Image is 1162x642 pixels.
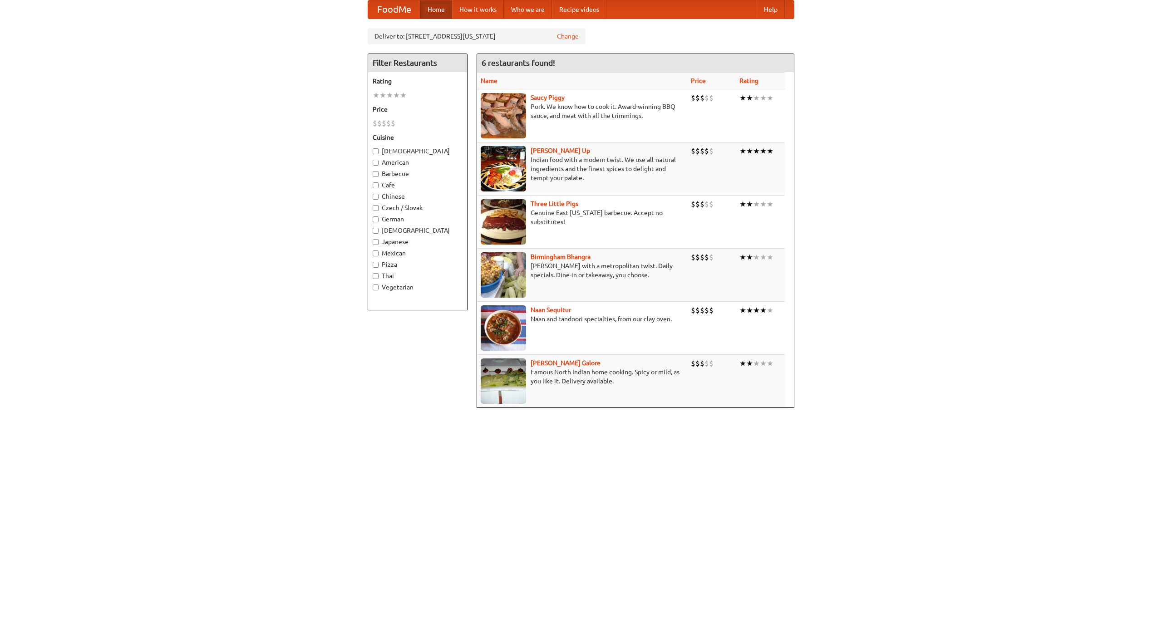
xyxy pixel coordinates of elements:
[746,93,753,103] li: ★
[373,216,379,222] input: German
[373,181,463,190] label: Cafe
[531,306,571,314] a: Naan Sequitur
[373,205,379,211] input: Czech / Slovak
[504,0,552,19] a: Who we are
[695,305,700,315] li: $
[531,94,565,101] b: Saucy Piggy
[691,199,695,209] li: $
[373,262,379,268] input: Pizza
[420,0,452,19] a: Home
[373,77,463,86] h5: Rating
[373,148,379,154] input: [DEMOGRAPHIC_DATA]
[481,314,684,323] p: Naan and tandoori specialties, from our clay oven.
[700,305,704,315] li: $
[695,146,700,156] li: $
[373,90,379,100] li: ★
[739,252,746,262] li: ★
[700,199,704,209] li: $
[373,226,463,235] label: [DEMOGRAPHIC_DATA]
[695,93,700,103] li: $
[373,284,379,290] input: Vegetarian
[695,252,700,262] li: $
[691,358,695,368] li: $
[481,252,526,298] img: bhangra.jpg
[400,90,407,100] li: ★
[704,252,709,262] li: $
[373,171,379,177] input: Barbecue
[373,169,463,178] label: Barbecue
[481,368,684,386] p: Famous North Indian home cooking. Spicy or mild, as you like it. Delivery available.
[481,155,684,182] p: Indian food with a modern twist. We use all-natural ingredients and the finest spices to delight ...
[767,358,773,368] li: ★
[760,358,767,368] li: ★
[767,93,773,103] li: ★
[753,358,760,368] li: ★
[760,305,767,315] li: ★
[695,358,700,368] li: $
[704,358,709,368] li: $
[481,208,684,226] p: Genuine East [US_STATE] barbecue. Accept no substitutes!
[709,305,714,315] li: $
[373,158,463,167] label: American
[481,77,497,84] a: Name
[700,358,704,368] li: $
[767,146,773,156] li: ★
[552,0,606,19] a: Recipe videos
[709,146,714,156] li: $
[531,200,578,207] a: Three Little Pigs
[481,358,526,404] img: currygalore.jpg
[739,358,746,368] li: ★
[739,77,758,84] a: Rating
[700,93,704,103] li: $
[481,93,526,138] img: saucy.jpg
[373,133,463,142] h5: Cuisine
[377,118,382,128] li: $
[531,147,590,154] a: [PERSON_NAME] Up
[753,93,760,103] li: ★
[709,93,714,103] li: $
[373,194,379,200] input: Chinese
[531,359,601,367] a: [PERSON_NAME] Galore
[767,305,773,315] li: ★
[739,305,746,315] li: ★
[691,77,706,84] a: Price
[386,118,391,128] li: $
[531,253,591,260] b: Birmingham Bhangra
[482,59,555,67] ng-pluralize: 6 restaurants found!
[691,305,695,315] li: $
[739,93,746,103] li: ★
[691,146,695,156] li: $
[382,118,386,128] li: $
[760,146,767,156] li: ★
[373,250,379,256] input: Mexican
[760,93,767,103] li: ★
[746,252,753,262] li: ★
[709,199,714,209] li: $
[373,228,379,234] input: [DEMOGRAPHIC_DATA]
[691,93,695,103] li: $
[379,90,386,100] li: ★
[691,252,695,262] li: $
[373,260,463,269] label: Pizza
[709,358,714,368] li: $
[452,0,504,19] a: How it works
[373,283,463,292] label: Vegetarian
[368,0,420,19] a: FoodMe
[700,252,704,262] li: $
[709,252,714,262] li: $
[481,261,684,279] p: [PERSON_NAME] with a metropolitan twist. Daily specials. Dine-in or takeaway, you choose.
[373,118,377,128] li: $
[700,146,704,156] li: $
[481,305,526,351] img: naansequitur.jpg
[760,199,767,209] li: ★
[481,102,684,120] p: Pork. We know how to cook it. Award-winning BBQ sauce, and meat with all the trimmings.
[704,199,709,209] li: $
[373,203,463,212] label: Czech / Slovak
[695,199,700,209] li: $
[481,146,526,191] img: curryup.jpg
[373,105,463,114] h5: Price
[373,160,379,166] input: American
